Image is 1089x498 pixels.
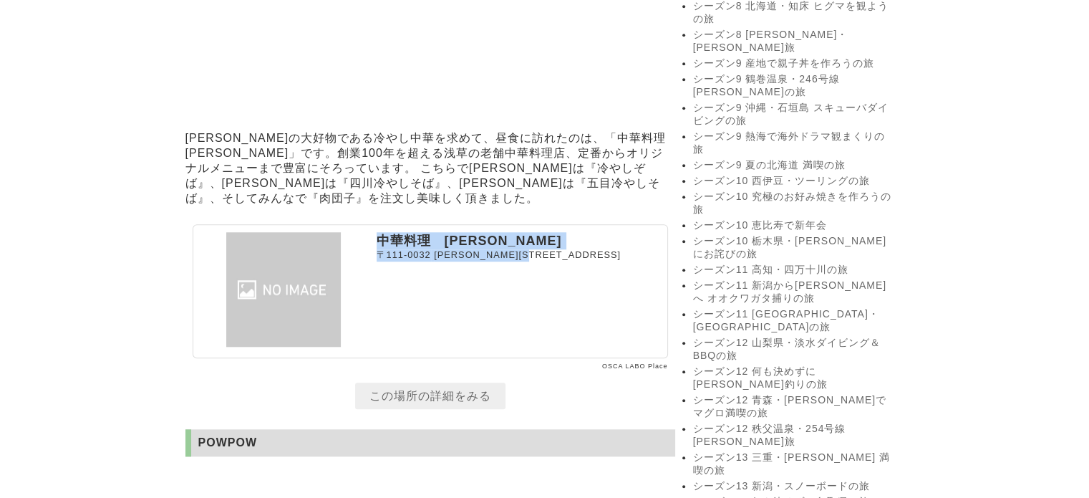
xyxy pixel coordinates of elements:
a: シーズン9 鶴巻温泉・246号線 [PERSON_NAME]の旅 [693,73,894,99]
a: シーズン10 究極のお好み焼きを作ろうの旅 [693,191,894,216]
a: シーズン9 夏の北海道 満喫の旅 [693,159,894,172]
a: シーズン10 栃木県・[PERSON_NAME]にお詫びの旅 [693,235,894,261]
a: シーズン13 新潟・スノーボードの旅 [693,480,894,493]
a: シーズン11 高知・四万十川の旅 [693,264,894,277]
span: 〒111-0032 [377,249,431,260]
a: OSCA LABO Place [602,363,668,370]
img: 中華料理 あさひ [198,232,369,347]
a: シーズン12 山梨県・淡水ダイビング＆BBQの旅 [693,337,894,363]
a: シーズン11 新潟から[PERSON_NAME]へ オオクワガタ捕りの旅 [693,279,894,305]
a: シーズン12 秩父温泉・254号線 [PERSON_NAME]旅 [693,423,894,449]
a: シーズン13 三重・[PERSON_NAME] 満喫の旅 [693,451,894,477]
p: 中華料理 [PERSON_NAME] [377,232,663,249]
a: シーズン10 恵比寿で新年会 [693,219,894,232]
a: シーズン11 [GEOGRAPHIC_DATA]・[GEOGRAPHIC_DATA]の旅 [693,308,894,334]
a: シーズン12 何も決めずに [PERSON_NAME]釣りの旅 [693,365,894,391]
a: シーズン9 産地で親子丼を作ろうの旅 [693,57,894,70]
a: この場所の詳細をみる [355,383,505,409]
h2: POWPOW [185,429,675,456]
a: シーズン12 青森・[PERSON_NAME]でマグロ満喫の旅 [693,394,894,420]
p: [PERSON_NAME]の大好物である冷やし中華を求めて、昼食に訪れたのは、「中華料理 [PERSON_NAME]」です。創業100年を超える浅草の老舗中華料理店、定番からオリジナルメニューま... [185,128,675,210]
span: [PERSON_NAME][STREET_ADDRESS] [434,249,621,260]
a: シーズン10 西伊豆・ツーリングの旅 [693,175,894,188]
a: シーズン8 [PERSON_NAME]・[PERSON_NAME]旅 [693,29,894,54]
a: シーズン9 熱海で海外ドラマ観まくりの旅 [693,130,894,156]
a: シーズン9 沖縄・石垣島 スキューバダイビングの旅 [693,102,894,128]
